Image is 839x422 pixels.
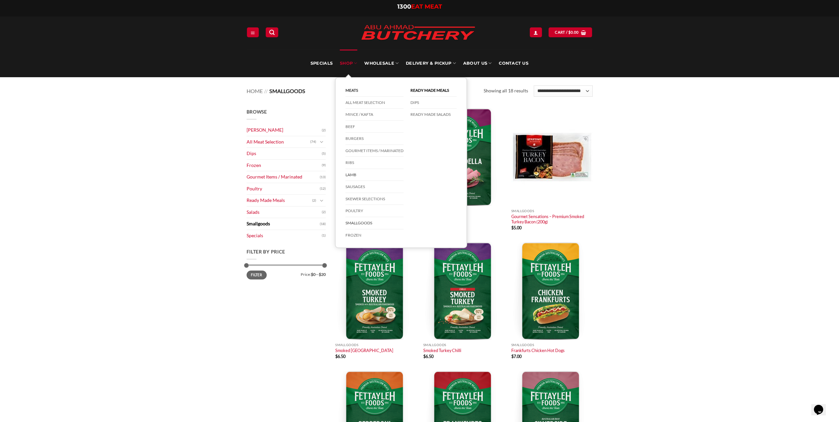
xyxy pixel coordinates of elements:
img: Smoked Turkey [335,242,417,340]
a: Contact Us [499,49,528,77]
img: Gourmet Sensations – Premium Smoked Turkey Bacon (200g) [511,108,593,206]
span: (9) [322,160,326,170]
button: Toggle [318,138,326,146]
a: Salads [247,207,322,218]
a: Home [247,88,263,94]
a: Specials [247,230,322,242]
a: View cart [549,27,592,37]
a: Burgers [345,133,404,145]
a: About Us [463,49,492,77]
p: Smallgoods [423,343,505,347]
p: Showing all 18 results [484,87,528,95]
a: Poultry [247,183,320,195]
a: Smoked [GEOGRAPHIC_DATA] [335,348,393,353]
img: Smoked Turkey Chilli [423,242,505,340]
span: (5) [322,149,326,159]
a: Frozen [247,160,322,171]
a: Gourmet Items / Marinated [345,145,404,157]
button: Filter [247,271,267,279]
img: Frankfurts Chicken Hot Dogs [511,242,593,340]
iframe: chat widget [811,396,832,415]
span: (1) [322,231,326,241]
span: // [264,88,268,94]
img: Abu Ahmad Butchery [355,20,481,46]
span: (2) [322,125,326,135]
span: (13) [320,172,326,182]
span: (2) [322,207,326,217]
span: Cart / [555,29,579,35]
span: (18) [320,219,326,229]
span: $20 [319,272,326,277]
a: Poultry [345,205,404,217]
span: $ [511,354,514,359]
a: Wholesale [364,49,399,77]
a: SHOP [340,49,357,77]
span: (12) [320,184,326,194]
a: Smallgoods [247,218,320,230]
a: Smoked Turkey Chilli [423,348,461,353]
a: Login [530,27,542,37]
a: Meats [345,84,404,97]
span: Smallgoods [269,88,305,94]
a: Ready Made Meals [247,195,312,206]
bdi: 5.00 [511,225,522,230]
span: Browse [247,109,267,114]
a: Beef [345,121,404,133]
a: Lamb [345,169,404,181]
a: DIPS [410,97,457,109]
span: Filter by price [247,249,285,254]
p: Smallgoods [335,343,417,347]
a: All Meat Selection [345,97,404,109]
span: (2) [312,196,316,206]
a: Ready Made Salads [410,109,457,120]
span: $0 [311,272,315,277]
button: Toggle [318,197,326,204]
bdi: 7.00 [511,354,522,359]
a: Ready Made Meals [410,84,457,97]
bdi: 6.50 [335,354,345,359]
a: [PERSON_NAME] [247,124,322,136]
a: Smallgoods [345,217,404,229]
a: Ribs [345,157,404,169]
bdi: 6.50 [423,354,434,359]
a: Skewer Selections [345,193,404,205]
span: $ [511,225,514,230]
span: 1300 [397,3,411,10]
a: Specials [311,49,333,77]
a: All Meat Selection [247,136,310,148]
a: Search [266,27,278,37]
a: Delivery & Pickup [406,49,456,77]
a: Frankfurts Chicken Hot Dogs [511,348,565,353]
a: Gourmet Sensations – Premium Smoked Turkey Bacon (200g) [511,214,593,225]
a: Mince / Kafta [345,109,404,121]
select: Shop order [534,85,592,97]
bdi: 0.00 [568,30,579,34]
span: EAT MEAT [411,3,442,10]
a: Gourmet Items / Marinated [247,171,320,183]
a: Menu [247,27,259,37]
a: 1300EAT MEAT [397,3,442,10]
span: (74) [310,137,316,147]
div: Price: — [247,271,326,276]
p: Smallgoods [511,209,593,213]
a: Frozen [345,229,404,241]
span: $ [335,354,338,359]
span: $ [568,29,571,35]
a: Sausages [345,181,404,193]
span: $ [423,354,426,359]
a: Dips [247,148,322,159]
p: Smallgoods [511,343,593,347]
